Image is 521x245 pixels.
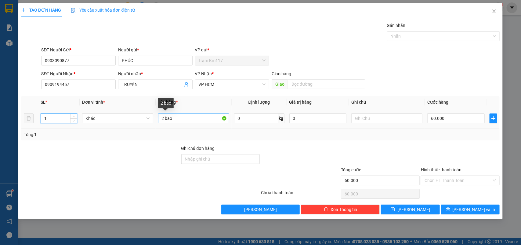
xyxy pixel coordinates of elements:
[301,205,380,214] button: deleteXóa Thông tin
[5,27,48,36] div: 0379747997
[41,46,116,53] div: SĐT Người Gửi
[158,100,178,105] span: Tên hàng
[70,114,77,118] span: Increase Value
[427,100,448,105] span: Cước hàng
[199,80,266,89] span: VP HCM
[51,41,74,47] span: Chưa TT :
[181,146,215,151] label: Ghi chú đơn hàng
[244,206,277,213] span: [PERSON_NAME]
[52,13,101,27] div: SĨ [PERSON_NAME]
[158,113,229,123] input: VD: Bàn, Ghế
[490,116,497,121] span: plus
[441,205,500,214] button: printer[PERSON_NAME] và In
[261,189,341,200] div: Chưa thanh toán
[289,100,312,105] span: Giá trị hàng
[21,8,61,13] span: TẠO ĐƠN HÀNG
[397,206,430,213] span: [PERSON_NAME]
[52,27,101,36] div: 0908141659
[195,71,212,76] span: VP Nhận
[86,114,150,123] span: Khác
[331,206,357,213] span: Xóa Thông tin
[288,79,365,89] input: Dọc đường
[341,167,361,172] span: Tổng cước
[381,205,440,214] button: save[PERSON_NAME]
[221,205,300,214] button: [PERSON_NAME]
[71,8,135,13] span: Yêu cầu xuất hóa đơn điện tử
[490,113,497,123] button: plus
[272,79,288,89] span: Giao
[421,167,461,172] label: Hình thức thanh toán
[21,8,26,12] span: plus
[71,8,76,13] img: icon
[24,113,34,123] button: delete
[351,113,422,123] input: Ghi Chú
[158,98,174,108] div: 2 bao
[387,23,406,28] label: Gán nhãn
[181,154,260,164] input: Ghi chú đơn hàng
[72,115,76,118] span: up
[118,70,193,77] div: Người nhận
[289,113,347,123] input: 0
[24,131,201,138] div: Tổng: 1
[70,118,77,123] span: Decrease Value
[118,46,193,53] div: Người gửi
[486,3,503,20] button: Close
[391,207,395,212] span: save
[195,46,270,53] div: VP gửi
[248,100,270,105] span: Định lượng
[5,6,15,12] span: Gửi:
[349,96,425,108] th: Ghi chú
[278,113,284,123] span: kg
[492,9,497,14] span: close
[72,119,76,123] span: down
[41,70,116,77] div: SĐT Người Nhận
[446,207,450,212] span: printer
[324,207,328,212] span: delete
[199,56,266,65] span: Trạm Km117
[5,5,48,20] div: Trạm Km117
[52,5,101,13] div: VP HCM
[51,39,102,48] div: 20.000
[453,206,495,213] span: [PERSON_NAME] và In
[41,100,45,105] span: SL
[52,6,67,12] span: Nhận:
[82,100,105,105] span: Đơn vị tính
[184,82,189,87] span: user-add
[5,20,48,27] div: KHÁNH DÉP
[272,71,291,76] span: Giao hàng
